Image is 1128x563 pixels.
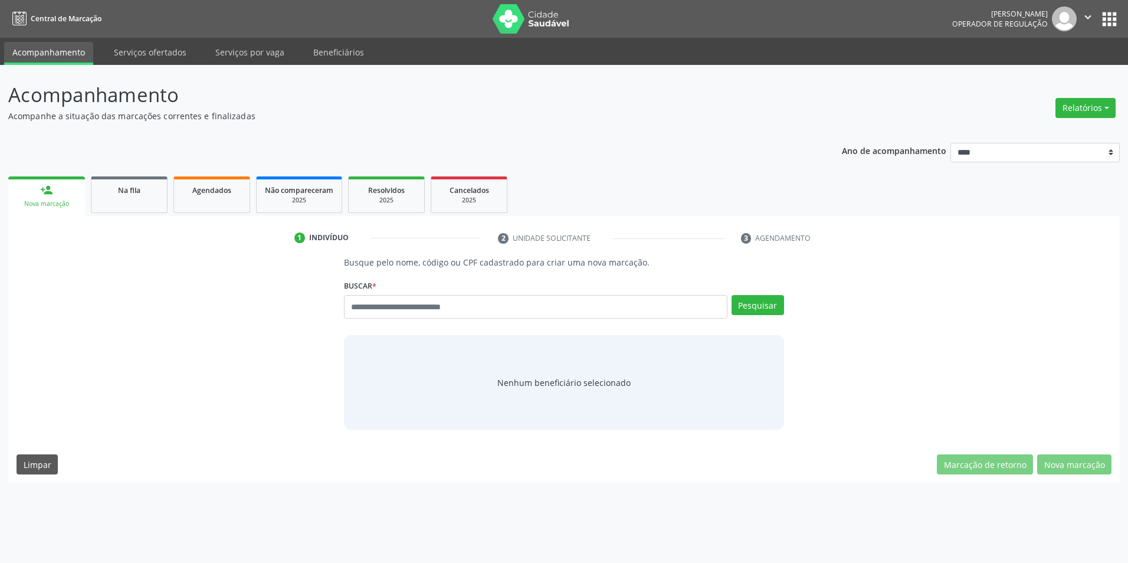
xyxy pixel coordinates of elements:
[31,14,101,24] span: Central de Marcação
[309,233,349,243] div: Indivíduo
[368,185,405,195] span: Resolvidos
[8,9,101,28] a: Central de Marcação
[842,143,946,158] p: Ano de acompanhamento
[1077,6,1099,31] button: 
[40,184,53,197] div: person_add
[265,196,333,205] div: 2025
[192,185,231,195] span: Agendados
[294,233,305,243] div: 1
[450,185,489,195] span: Cancelados
[952,19,1048,29] span: Operador de regulação
[265,185,333,195] span: Não compareceram
[17,454,58,474] button: Limpar
[344,277,376,295] label: Buscar
[937,454,1033,474] button: Marcação de retorno
[1037,454,1111,474] button: Nova marcação
[106,42,195,63] a: Serviços ofertados
[357,196,416,205] div: 2025
[305,42,372,63] a: Beneficiários
[1052,6,1077,31] img: img
[8,80,786,110] p: Acompanhamento
[440,196,499,205] div: 2025
[1081,11,1094,24] i: 
[118,185,140,195] span: Na fila
[1055,98,1116,118] button: Relatórios
[1099,9,1120,30] button: apps
[8,110,786,122] p: Acompanhe a situação das marcações correntes e finalizadas
[497,377,631,389] span: Nenhum beneficiário selecionado
[207,42,293,63] a: Serviços por vaga
[732,295,784,315] button: Pesquisar
[4,42,93,65] a: Acompanhamento
[344,256,783,269] p: Busque pelo nome, código ou CPF cadastrado para criar uma nova marcação.
[952,9,1048,19] div: [PERSON_NAME]
[17,199,77,208] div: Nova marcação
